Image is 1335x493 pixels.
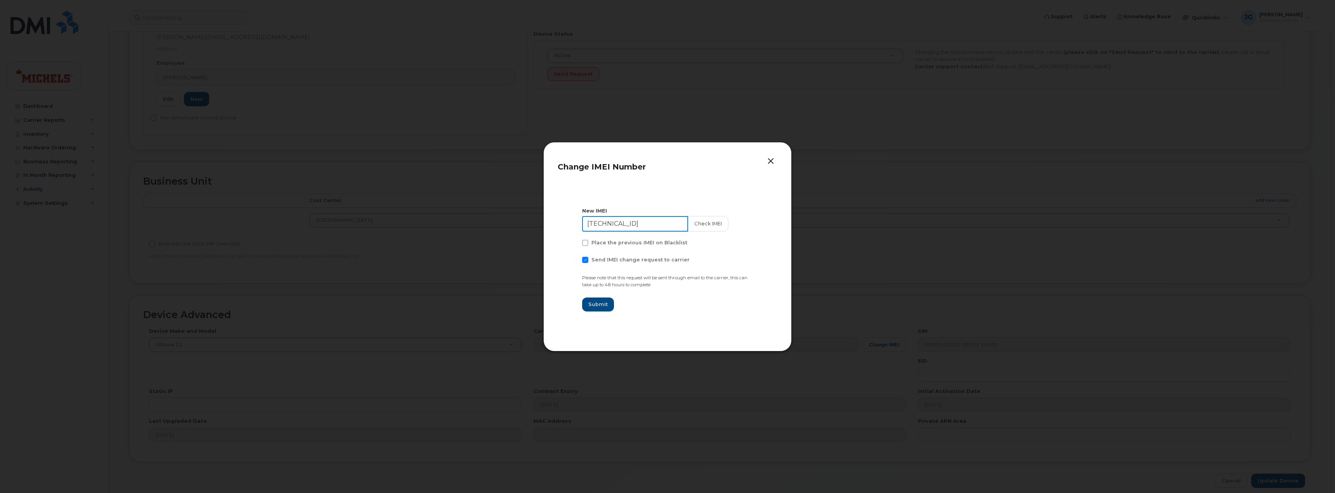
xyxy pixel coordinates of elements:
input: Send IMEI change request to carrier [573,257,577,261]
span: Change IMEI Number [558,162,646,171]
small: Please note that this request will be sent through email to the carrier, this can take up to 48 h... [582,275,747,288]
button: Submit [582,298,614,311]
span: Submit [588,301,608,308]
div: New IMEI [582,207,753,214]
span: Send IMEI change request to carrier [591,257,690,263]
input: Place the previous IMEI on Blacklist [573,240,577,244]
span: Place the previous IMEI on Blacklist [591,240,687,246]
button: Check IMEI [688,216,728,232]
